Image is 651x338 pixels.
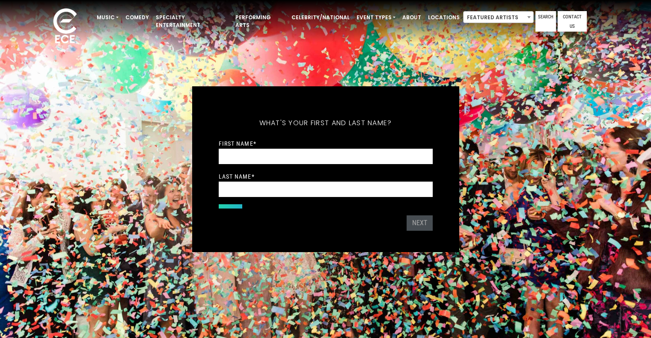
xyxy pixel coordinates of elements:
h5: What's your first and last name? [219,108,433,138]
label: Last Name [219,173,255,180]
span: Featured Artists [463,11,534,23]
img: ece_new_logo_whitev2-1.png [44,6,86,47]
a: Specialty Entertainment [152,10,232,32]
a: Performing Arts [232,10,288,32]
a: Locations [425,10,463,25]
a: Music [93,10,122,25]
label: First Name [219,140,256,147]
a: Search [535,11,556,32]
a: About [399,10,425,25]
span: Featured Artists [464,12,533,24]
a: Contact Us [558,11,587,32]
a: Celebrity/National [288,10,353,25]
a: Event Types [353,10,399,25]
a: Comedy [122,10,152,25]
